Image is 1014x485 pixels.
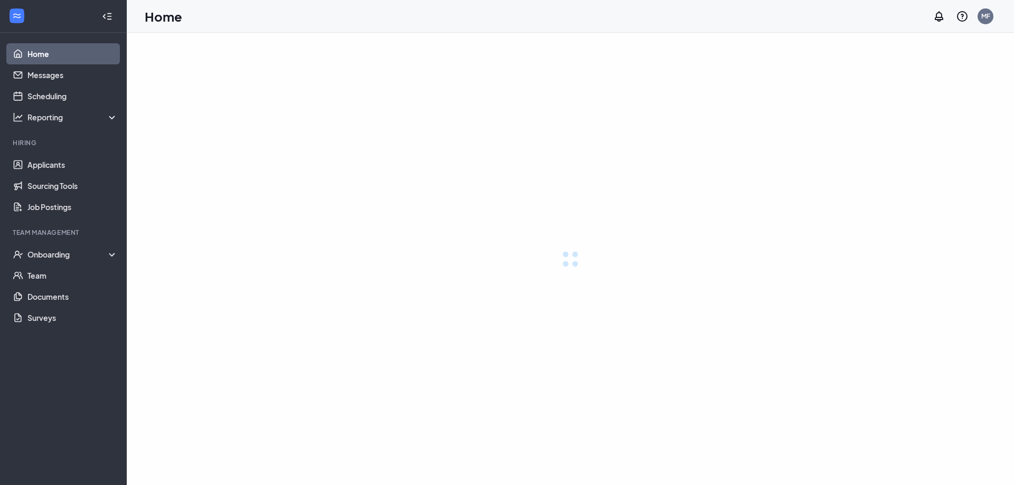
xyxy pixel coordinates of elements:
[27,249,118,260] div: Onboarding
[13,138,116,147] div: Hiring
[27,154,118,175] a: Applicants
[933,10,945,23] svg: Notifications
[27,196,118,217] a: Job Postings
[27,175,118,196] a: Sourcing Tools
[27,43,118,64] a: Home
[12,11,22,21] svg: WorkstreamLogo
[102,11,112,22] svg: Collapse
[13,228,116,237] div: Team Management
[145,7,182,25] h1: Home
[27,112,118,122] div: Reporting
[27,64,118,85] a: Messages
[13,249,23,260] svg: UserCheck
[27,286,118,307] a: Documents
[27,307,118,328] a: Surveys
[27,85,118,107] a: Scheduling
[27,265,118,286] a: Team
[981,12,990,21] div: MF
[13,112,23,122] svg: Analysis
[956,10,969,23] svg: QuestionInfo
